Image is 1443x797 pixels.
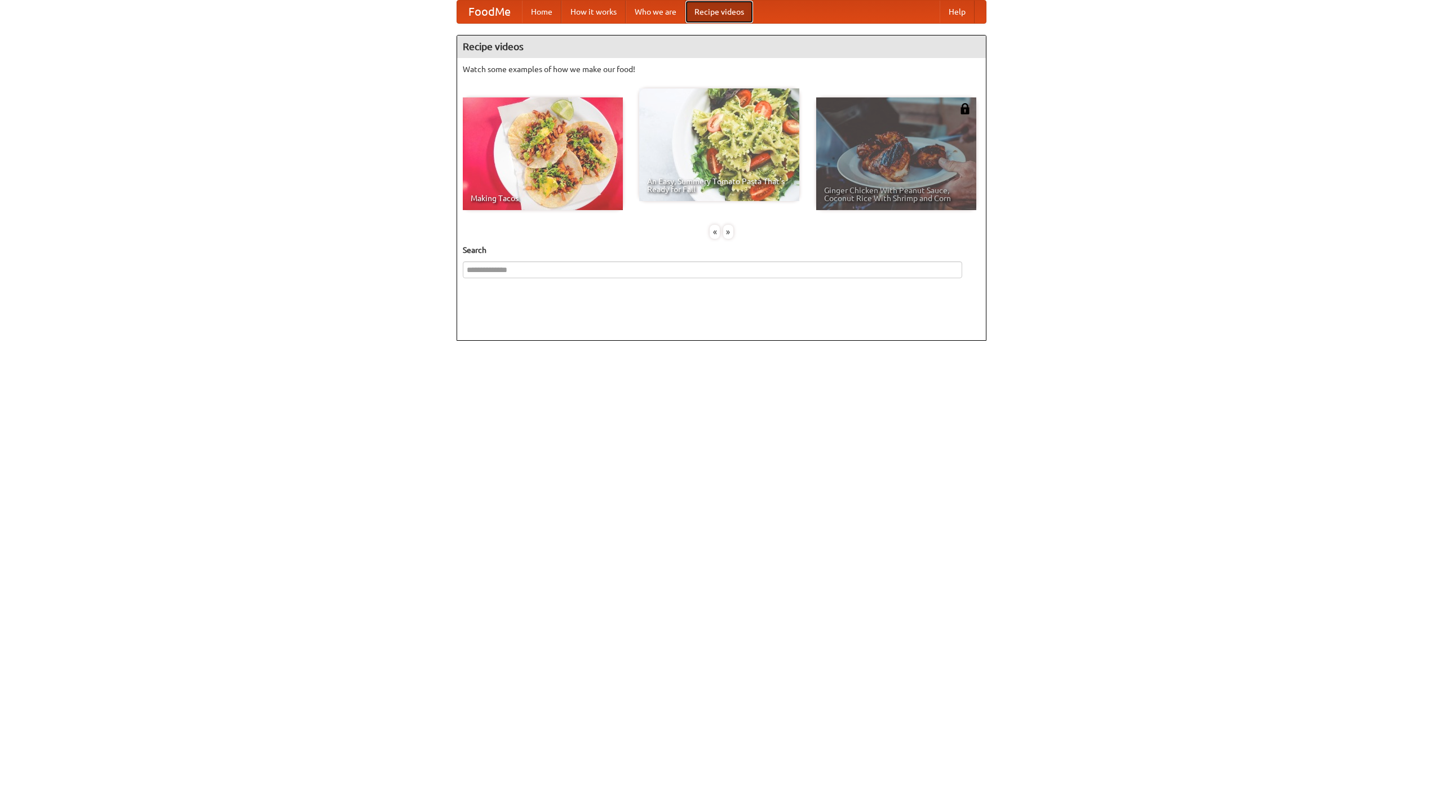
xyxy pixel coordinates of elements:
div: « [710,225,720,239]
a: Help [940,1,975,23]
div: » [723,225,733,239]
img: 483408.png [959,103,971,114]
span: An Easy, Summery Tomato Pasta That's Ready for Fall [647,177,791,193]
a: Who we are [626,1,685,23]
a: How it works [561,1,626,23]
a: An Easy, Summery Tomato Pasta That's Ready for Fall [639,88,799,201]
a: Home [522,1,561,23]
span: Making Tacos [471,194,615,202]
h5: Search [463,244,980,256]
a: Recipe videos [685,1,753,23]
a: FoodMe [457,1,522,23]
p: Watch some examples of how we make our food! [463,64,980,75]
a: Making Tacos [463,97,623,210]
h4: Recipe videos [457,35,986,58]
